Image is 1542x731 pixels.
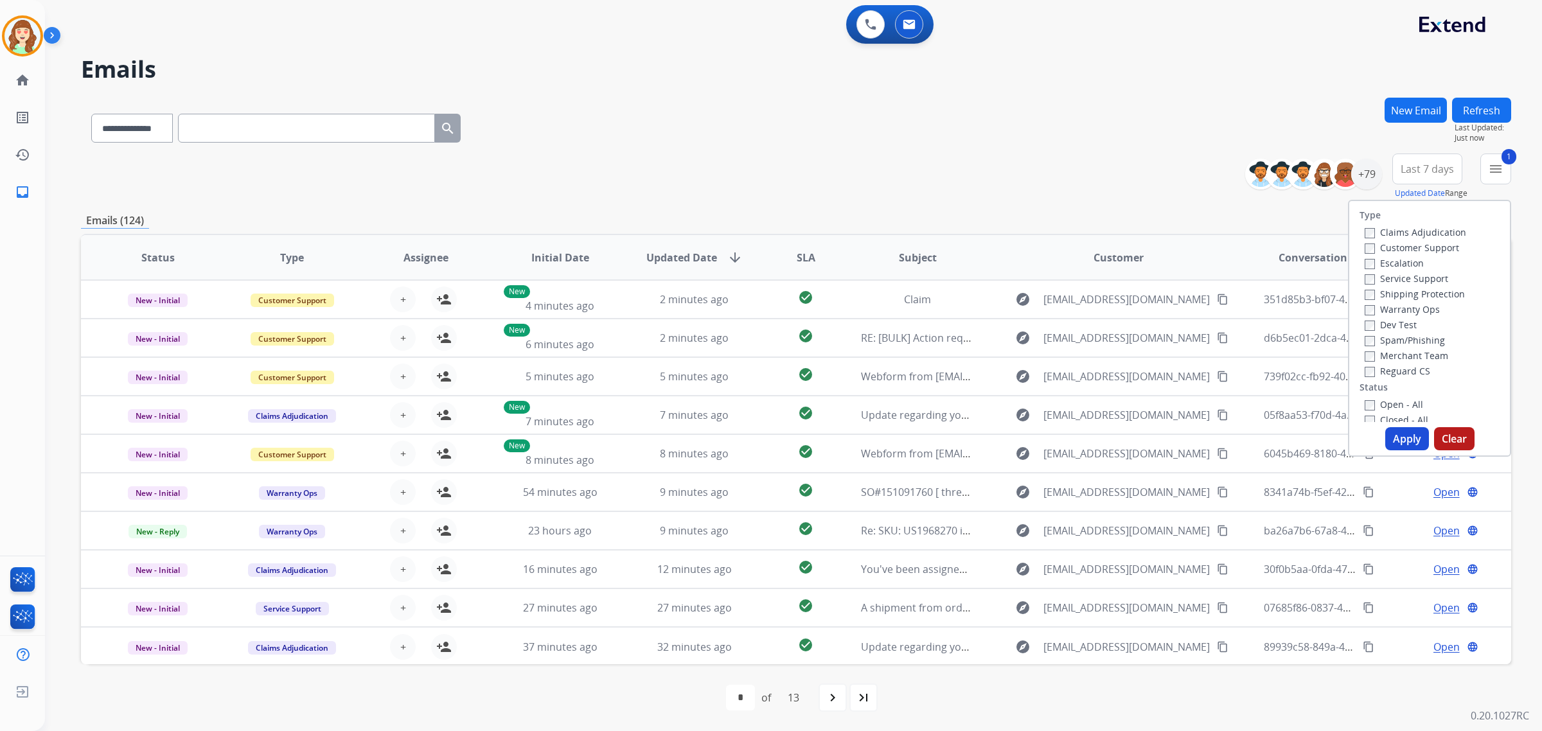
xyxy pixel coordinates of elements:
span: Conversation ID [1279,250,1361,265]
mat-icon: content_copy [1363,525,1374,536]
span: + [400,600,406,615]
span: Last 7 days [1401,166,1454,172]
span: 30f0b5aa-0fda-4751-a18b-7b89bb0045e6 [1264,562,1460,576]
span: Type [280,250,304,265]
span: Initial Date [531,250,589,265]
span: [EMAIL_ADDRESS][DOMAIN_NAME] [1043,600,1210,615]
label: Warranty Ops [1365,303,1440,315]
span: New - Initial [128,563,188,577]
span: Webform from [EMAIL_ADDRESS][DOMAIN_NAME] on [DATE] [861,446,1152,461]
span: Customer [1094,250,1144,265]
span: New - Reply [128,525,187,538]
mat-icon: content_copy [1363,602,1374,613]
button: + [390,402,416,428]
input: Closed - All [1365,416,1375,426]
span: 54 minutes ago [523,485,598,499]
span: 8341a74b-f5ef-42e3-98dc-7418542fe12a [1264,485,1455,499]
p: Emails (124) [81,213,149,229]
mat-icon: explore [1015,369,1031,384]
span: 5 minutes ago [526,369,594,383]
mat-icon: person_add [436,446,452,461]
mat-icon: check_circle [798,328,813,344]
span: 8 minutes ago [526,453,594,467]
mat-icon: person_add [436,292,452,307]
span: Open [1433,484,1460,500]
span: New - Initial [128,602,188,615]
mat-icon: check_circle [798,482,813,498]
mat-icon: content_copy [1363,641,1374,653]
button: + [390,441,416,466]
mat-icon: arrow_downward [727,250,743,265]
span: d6b5ec01-2dca-4bfb-bb36-990dba419265 [1264,331,1464,345]
label: Claims Adjudication [1365,226,1466,238]
span: 27 minutes ago [657,601,732,615]
span: Claims Adjudication [248,641,336,655]
mat-icon: content_copy [1217,563,1228,575]
div: +79 [1351,159,1382,189]
input: Warranty Ops [1365,305,1375,315]
mat-icon: content_copy [1217,409,1228,421]
span: Webform from [EMAIL_ADDRESS][DOMAIN_NAME] on [DATE] [861,369,1152,383]
span: 9 minutes ago [660,524,729,538]
span: Open [1433,561,1460,577]
span: [EMAIL_ADDRESS][DOMAIN_NAME] [1043,639,1210,655]
span: SLA [797,250,815,265]
span: [EMAIL_ADDRESS][DOMAIN_NAME] [1043,484,1210,500]
span: + [400,446,406,461]
mat-icon: content_copy [1217,332,1228,344]
mat-icon: check_circle [798,598,813,613]
mat-icon: content_copy [1217,371,1228,382]
span: Open [1433,600,1460,615]
mat-icon: content_copy [1217,641,1228,653]
span: 351d85b3-bf07-497c-a750-ea8050e8b06e [1264,292,1461,306]
button: + [390,286,416,312]
span: New - Initial [128,332,188,346]
span: SO#151091760 [ thread::lhvMInLwAZmS4wWZxoiH3zk:: ] [861,485,1129,499]
label: Customer Support [1365,242,1459,254]
input: Spam/Phishing [1365,336,1375,346]
button: New Email [1385,98,1447,123]
input: Dev Test [1365,321,1375,331]
mat-icon: content_copy [1363,486,1374,498]
mat-icon: search [440,121,456,136]
span: 739f02cc-fb92-40d7-a6be-464a794467c1 [1264,369,1457,383]
mat-icon: content_copy [1217,294,1228,305]
span: + [400,561,406,577]
span: 6045b469-8180-4bab-a949-953928f894f3 [1264,446,1458,461]
span: 2 minutes ago [660,292,729,306]
span: Status [141,250,175,265]
mat-icon: person_add [436,330,452,346]
mat-icon: history [15,147,30,163]
input: Open - All [1365,400,1375,410]
p: New [504,439,530,452]
div: of [761,690,771,705]
mat-icon: inbox [15,184,30,200]
span: Warranty Ops [259,486,325,500]
mat-icon: explore [1015,484,1031,500]
mat-icon: check_circle [798,405,813,421]
span: 05f8aa53-f70d-4af4-a5a7-c9f55b483061 [1264,408,1452,422]
button: Refresh [1452,98,1511,123]
span: 4 minutes ago [526,299,594,313]
mat-icon: person_add [436,484,452,500]
label: Status [1360,381,1388,394]
span: Assignee [403,250,448,265]
mat-icon: explore [1015,639,1031,655]
input: Claims Adjudication [1365,228,1375,238]
span: Subject [899,250,937,265]
mat-icon: list_alt [15,110,30,125]
span: [EMAIL_ADDRESS][DOMAIN_NAME] [1043,292,1210,307]
p: New [504,401,530,414]
span: Customer Support [251,448,334,461]
button: + [390,325,416,351]
button: Updated Date [1395,188,1445,198]
label: Shipping Protection [1365,288,1465,300]
mat-icon: explore [1015,600,1031,615]
label: Open - All [1365,398,1423,410]
label: Service Support [1365,272,1448,285]
mat-icon: last_page [856,690,871,705]
span: 6 minutes ago [526,337,594,351]
span: Customer Support [251,371,334,384]
mat-icon: check_circle [798,367,813,382]
span: Update regarding your fulfillment method for Service Order: 1eb5af93-fdd8-4915-a28a-1e034d426f13 [861,408,1348,422]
